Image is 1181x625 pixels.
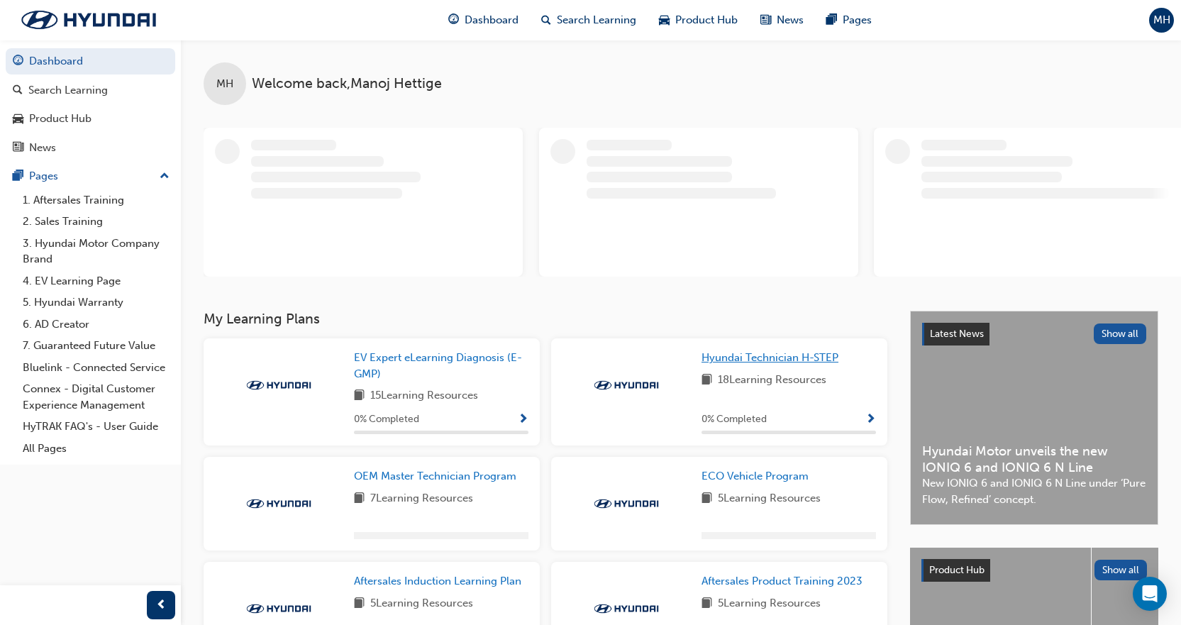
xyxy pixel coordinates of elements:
[702,351,838,364] span: Hyundai Technician H-STEP
[929,564,985,576] span: Product Hub
[17,292,175,314] a: 5. Hyundai Warranty
[354,350,528,382] a: EV Expert eLearning Diagnosis (E-GMP)
[910,311,1158,525] a: Latest NewsShow allHyundai Motor unveils the new IONIQ 6 and IONIQ 6 N LineNew IONIQ 6 and IONIQ ...
[17,314,175,336] a: 6. AD Creator
[518,414,528,426] span: Show Progress
[843,12,872,28] span: Pages
[922,443,1146,475] span: Hyundai Motor unveils the new IONIQ 6 and IONIQ 6 N Line
[6,106,175,132] a: Product Hub
[17,270,175,292] a: 4. EV Learning Page
[13,84,23,97] span: search-icon
[6,77,175,104] a: Search Learning
[29,168,58,184] div: Pages
[28,82,108,99] div: Search Learning
[702,411,767,428] span: 0 % Completed
[718,595,821,613] span: 5 Learning Resources
[354,470,516,482] span: OEM Master Technician Program
[17,189,175,211] a: 1. Aftersales Training
[760,11,771,29] span: news-icon
[370,387,478,405] span: 15 Learning Resources
[6,45,175,163] button: DashboardSearch LearningProduct HubNews
[240,378,318,392] img: Trak
[29,140,56,156] div: News
[749,6,815,35] a: news-iconNews
[777,12,804,28] span: News
[6,163,175,189] button: Pages
[530,6,648,35] a: search-iconSearch Learning
[240,602,318,616] img: Trak
[354,573,527,590] a: Aftersales Induction Learning Plan
[702,470,809,482] span: ECO Vehicle Program
[17,233,175,270] a: 3. Hyundai Motor Company Brand
[557,12,636,28] span: Search Learning
[13,113,23,126] span: car-icon
[718,490,821,508] span: 5 Learning Resources
[17,416,175,438] a: HyTRAK FAQ's - User Guide
[354,351,522,380] span: EV Expert eLearning Diagnosis (E-GMP)
[156,597,167,614] span: prev-icon
[216,76,233,92] span: MH
[354,468,522,485] a: OEM Master Technician Program
[1149,8,1174,33] button: MH
[648,6,749,35] a: car-iconProduct Hub
[675,12,738,28] span: Product Hub
[17,378,175,416] a: Connex - Digital Customer Experience Management
[465,12,519,28] span: Dashboard
[541,11,551,29] span: search-icon
[13,55,23,68] span: guage-icon
[718,372,826,389] span: 18 Learning Resources
[6,135,175,161] a: News
[204,311,887,327] h3: My Learning Plans
[6,48,175,74] a: Dashboard
[922,323,1146,345] a: Latest NewsShow all
[587,602,665,616] img: Trak
[587,497,665,511] img: Trak
[1094,560,1148,580] button: Show all
[354,411,419,428] span: 0 % Completed
[1133,577,1167,611] div: Open Intercom Messenger
[7,5,170,35] img: Trak
[17,357,175,379] a: Bluelink - Connected Service
[659,11,670,29] span: car-icon
[448,11,459,29] span: guage-icon
[160,167,170,186] span: up-icon
[17,211,175,233] a: 2. Sales Training
[1153,12,1170,28] span: MH
[240,497,318,511] img: Trak
[922,475,1146,507] span: New IONIQ 6 and IONIQ 6 N Line under ‘Pure Flow, Refined’ concept.
[518,411,528,428] button: Show Progress
[702,490,712,508] span: book-icon
[865,411,876,428] button: Show Progress
[702,468,814,485] a: ECO Vehicle Program
[29,111,92,127] div: Product Hub
[354,387,365,405] span: book-icon
[370,595,473,613] span: 5 Learning Resources
[17,438,175,460] a: All Pages
[354,575,521,587] span: Aftersales Induction Learning Plan
[815,6,883,35] a: pages-iconPages
[370,490,473,508] span: 7 Learning Resources
[587,378,665,392] img: Trak
[354,490,365,508] span: book-icon
[354,595,365,613] span: book-icon
[702,575,863,587] span: Aftersales Product Training 2023
[826,11,837,29] span: pages-icon
[13,142,23,155] span: news-icon
[921,559,1147,582] a: Product HubShow all
[252,76,442,92] span: Welcome back , Manoj Hettige
[17,335,175,357] a: 7. Guaranteed Future Value
[702,595,712,613] span: book-icon
[702,573,868,590] a: Aftersales Product Training 2023
[702,350,844,366] a: Hyundai Technician H-STEP
[13,170,23,183] span: pages-icon
[930,328,984,340] span: Latest News
[437,6,530,35] a: guage-iconDashboard
[1094,323,1147,344] button: Show all
[702,372,712,389] span: book-icon
[865,414,876,426] span: Show Progress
